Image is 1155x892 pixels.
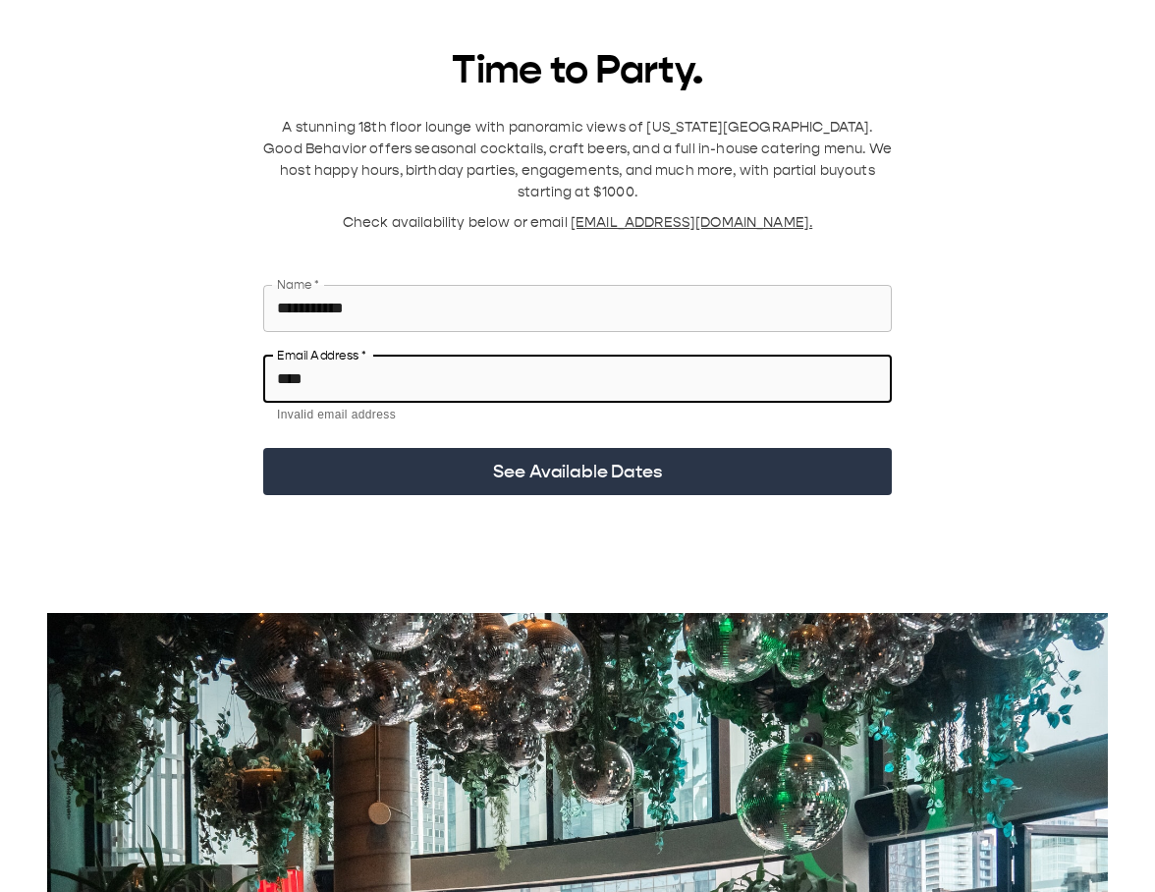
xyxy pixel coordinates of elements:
[277,276,319,293] label: Name
[263,117,892,203] p: A stunning 18th floor lounge with panoramic views of [US_STATE][GEOGRAPHIC_DATA]. Good Behavior o...
[343,214,571,231] span: Check availability below or email
[277,347,365,363] label: Email Address
[277,406,878,425] p: Invalid email address
[263,448,892,495] button: See Available Dates
[571,214,812,231] span: [EMAIL_ADDRESS][DOMAIN_NAME].
[263,47,892,93] h1: Time to Party.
